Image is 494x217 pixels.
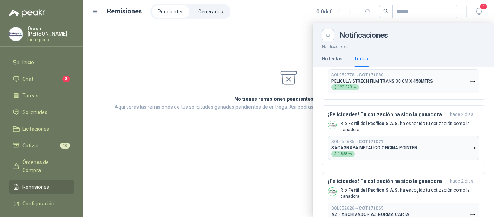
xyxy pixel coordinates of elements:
img: Logo peakr [9,9,46,17]
b: Rio Fertil del Pacífico S.A.S. [340,188,399,193]
a: Licitaciones [9,122,74,136]
span: Tareas [22,92,38,100]
b: COT171071 [359,139,383,144]
span: search [383,9,388,14]
span: Solicitudes [22,108,47,116]
span: 3 [62,76,70,82]
a: Remisiones [9,180,74,194]
span: Órdenes de Compra [22,158,68,174]
p: Inntegroup [27,38,74,42]
span: Remisiones [22,183,49,191]
p: SOL052778 → [331,72,383,78]
p: Oscar [PERSON_NAME] [27,26,74,36]
span: ,20 [352,86,356,89]
a: Inicio [9,55,74,69]
img: Company Logo [328,188,336,196]
p: Notificaciones [313,41,494,50]
h3: ¡Felicidades! Tu cotización ha sido la ganadora [328,112,447,118]
a: Configuración [9,197,74,210]
span: Licitaciones [22,125,49,133]
button: 1 [472,5,485,18]
p: SOL052626 → [331,206,383,211]
h1: Remisiones [107,6,142,16]
button: SOL052635→COT171071SACAGRAPA METALICO OFICINA POINTER$1.858,78 [328,136,479,160]
b: Rio Fertil del Pacífico S.A.S. [340,121,399,126]
span: 1 [480,3,487,10]
img: Company Logo [9,27,23,41]
div: Notificaciones [340,32,485,39]
p: AZ - ARCHIVADOR AZ NORMA CARTA [331,212,409,217]
a: Chat3 [9,72,74,86]
a: Tareas [9,89,74,103]
button: Close [322,29,334,41]
a: Generadas [192,5,229,18]
div: Todas [354,55,368,63]
span: hace 2 días [450,178,473,184]
span: hace 2 días [450,112,473,118]
a: Órdenes de Compra [9,155,74,177]
b: COT171065 [359,206,383,211]
span: Chat [22,75,33,83]
div: 0 - 0 de 0 [316,6,356,17]
p: SOL052635 → [331,139,383,145]
a: Solicitudes [9,105,74,119]
img: Company Logo [328,121,336,129]
span: Cotizar [22,142,39,150]
span: ,78 [348,153,352,156]
b: COT171080 [359,72,383,78]
div: $ [331,84,359,90]
span: 1.858 [338,152,352,156]
p: SACAGRAPA METALICO OFICINA POINTER [331,145,417,150]
p: ha escogido tu cotización como la ganadora [340,121,479,133]
span: Inicio [22,58,34,66]
a: Pendientes [152,5,189,18]
p: ha escogido tu cotización como la ganadora [340,187,479,200]
span: 123.379 [338,85,356,89]
h3: ¡Felicidades! Tu cotización ha sido la ganadora [328,178,447,184]
button: SOL052778→COT171080PELICULA STRECH FILM TRANS 30 CM X 450MTRS$123.379,20 [328,69,479,93]
button: ¡Felicidades! Tu cotización ha sido la ganadorahace 2 días Company LogoRio Fertil del Pacífico S.... [322,39,485,100]
button: ¡Felicidades! Tu cotización ha sido la ganadorahace 2 días Company LogoRio Fertil del Pacífico S.... [322,105,485,166]
a: Cotizar16 [9,139,74,153]
span: 16 [60,143,70,149]
span: Configuración [22,200,54,208]
div: No leídas [322,55,342,63]
p: PELICULA STRECH FILM TRANS 30 CM X 450MTRS [331,79,433,84]
div: $ [331,151,355,157]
